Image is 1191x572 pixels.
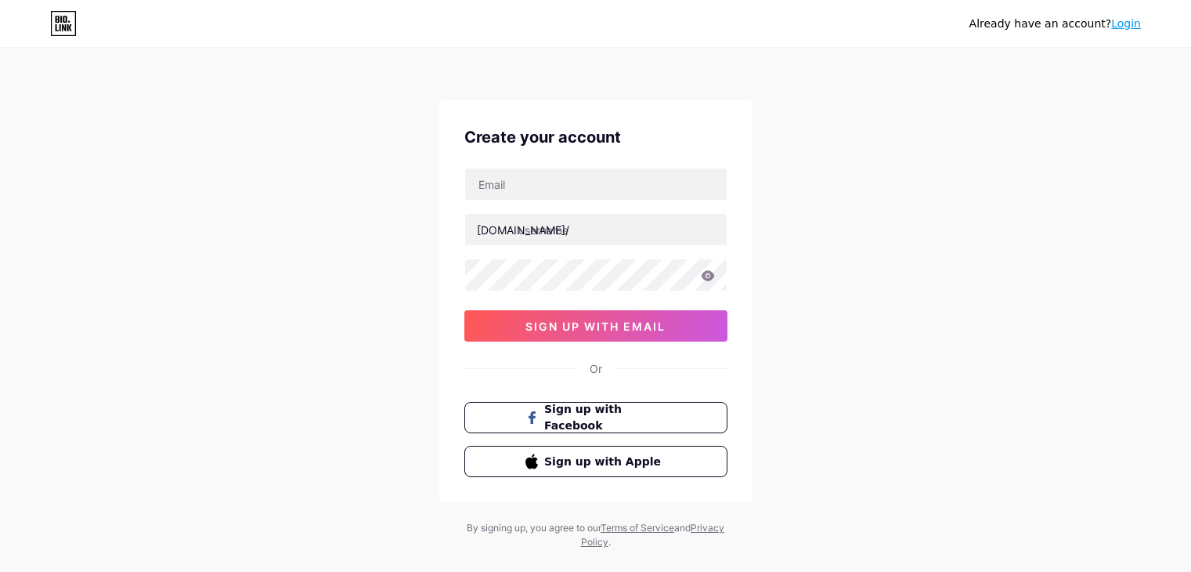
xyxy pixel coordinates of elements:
button: sign up with email [464,310,727,342]
span: Sign up with Facebook [544,401,666,434]
input: Email [465,168,727,200]
div: [DOMAIN_NAME]/ [477,222,569,238]
span: sign up with email [525,320,666,333]
div: Create your account [464,125,727,149]
a: Login [1111,17,1141,30]
button: Sign up with Apple [464,446,727,477]
a: Terms of Service [601,522,674,534]
button: Sign up with Facebook [464,402,727,433]
div: By signing up, you agree to our and . [463,521,729,549]
div: Or [590,360,602,377]
span: Sign up with Apple [544,454,666,470]
div: Already have an account? [969,16,1141,32]
input: username [465,214,727,245]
